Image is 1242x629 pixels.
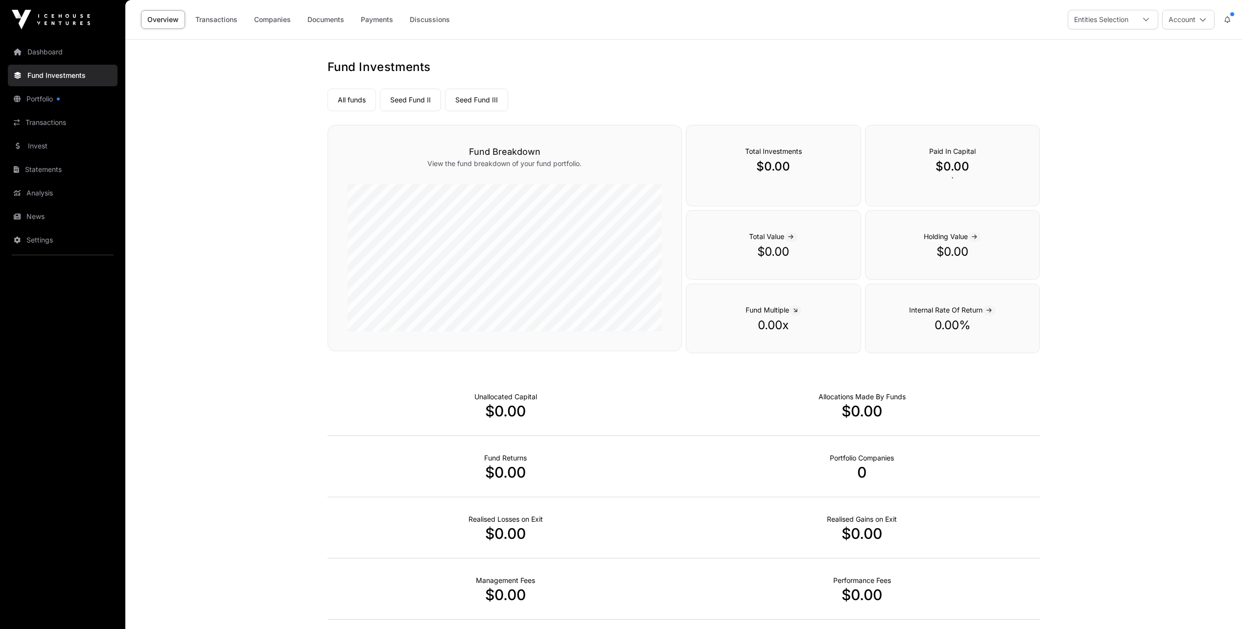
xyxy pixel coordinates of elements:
a: Companies [248,10,297,29]
div: Entities Selection [1068,10,1134,29]
a: Discussions [403,10,456,29]
a: Payments [354,10,399,29]
p: $0.00 [885,244,1020,260]
p: 0 [684,463,1040,481]
h3: Fund Breakdown [348,145,662,159]
p: Fund Performance Fees (Carry) incurred to date [833,576,891,585]
a: Seed Fund III [445,89,508,111]
p: $0.00 [684,402,1040,420]
a: Transactions [189,10,244,29]
a: Documents [301,10,351,29]
p: $0.00 [328,525,684,542]
span: Paid In Capital [929,147,976,155]
div: ` [865,125,1040,206]
h1: Fund Investments [328,59,1040,75]
a: Fund Investments [8,65,117,86]
span: Fund Multiple [746,306,801,314]
a: Statements [8,159,117,180]
a: Seed Fund II [380,89,441,111]
button: Account [1162,10,1215,29]
span: Total Investments [745,147,802,155]
span: Total Value [749,232,797,241]
p: $0.00 [684,525,1040,542]
a: Transactions [8,112,117,133]
p: Net Realised on Negative Exits [469,514,543,524]
p: 0.00x [706,317,841,333]
span: Holding Value [924,232,981,241]
p: Number of Companies Deployed Into [830,453,894,463]
img: Icehouse Ventures Logo [12,10,90,29]
p: Realised Returns from Funds [484,453,527,463]
p: 0.00% [885,317,1020,333]
iframe: Chat Widget [1193,582,1242,629]
p: Cash not yet allocated [474,392,537,402]
p: $0.00 [706,244,841,260]
p: $0.00 [328,463,684,481]
a: Invest [8,135,117,157]
p: Net Realised on Positive Exits [827,514,897,524]
a: Analysis [8,182,117,204]
a: Settings [8,229,117,251]
a: Dashboard [8,41,117,63]
p: Capital Deployed Into Companies [819,392,906,402]
a: All funds [328,89,376,111]
p: View the fund breakdown of your fund portfolio. [348,159,662,169]
p: $0.00 [885,159,1020,174]
a: Overview [141,10,185,29]
p: $0.00 [706,159,841,174]
p: $0.00 [328,586,684,604]
span: Internal Rate Of Return [909,306,996,314]
p: $0.00 [328,402,684,420]
p: $0.00 [684,586,1040,604]
p: Fund Management Fees incurred to date [476,576,535,585]
a: News [8,206,117,227]
a: Portfolio [8,88,117,110]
